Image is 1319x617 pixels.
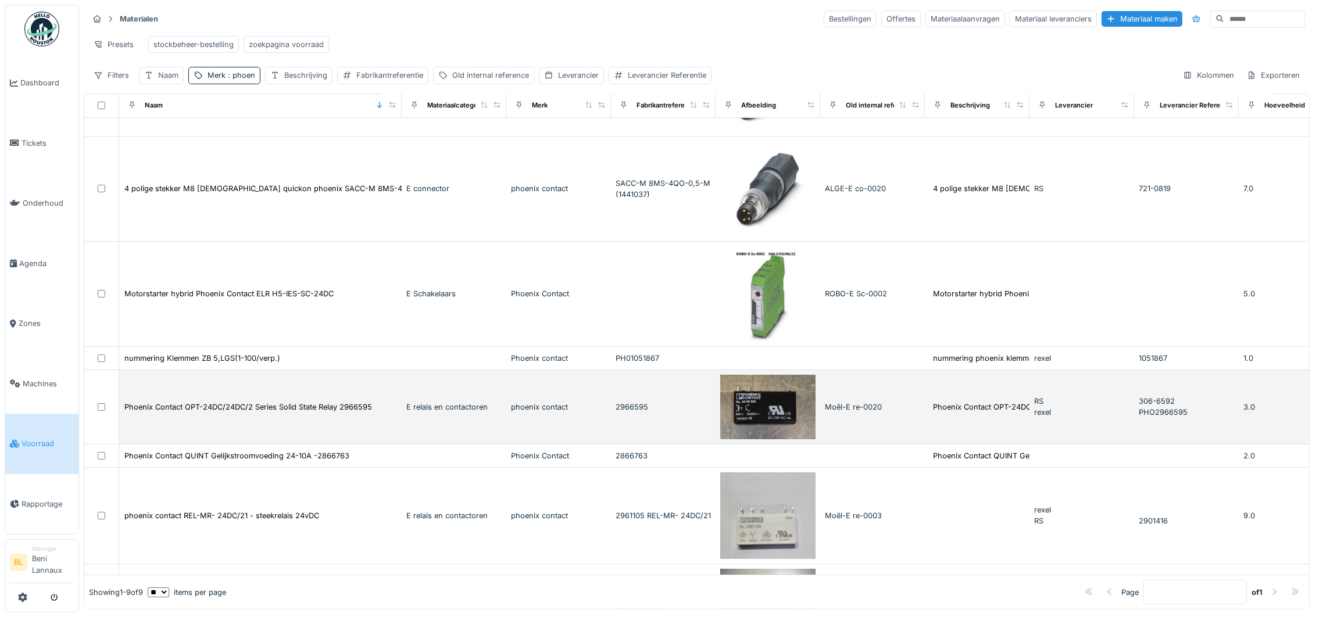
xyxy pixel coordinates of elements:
[511,288,606,299] div: Phoenix Contact
[32,544,74,553] div: Manager
[22,498,74,510] span: Rapportage
[406,401,502,412] div: E relais en contactoren
[1252,586,1263,597] strong: of 1
[824,10,877,27] div: Bestellingen
[616,510,711,521] div: 2961105 REL-MR- 24DC/21
[406,183,502,194] div: E connector
[226,71,255,80] span: : phoen
[5,53,78,113] a: Dashboard
[5,293,78,354] a: Zones
[124,450,349,461] div: Phoenix Contact QUINT Gelijkstroomvoeding 24-10A -2866763
[1121,586,1139,597] div: Page
[933,401,1121,412] div: Phoenix Contact OPT-24DC/24DC/2 Series Solid St...
[5,414,78,474] a: Voorraad
[1139,408,1188,417] span: PHO2966595
[19,318,74,329] span: Zones
[427,101,486,110] div: Materiaalcategorie
[741,101,776,110] div: Afbeelding
[5,173,78,234] a: Onderhoud
[32,544,74,580] li: Beni Lannaux
[1055,101,1093,110] div: Leverancier
[511,510,606,521] div: phoenix contact
[89,586,143,597] div: Showing 1 - 9 of 9
[1242,67,1305,84] div: Exporteren
[124,510,319,521] div: phoenix contact REL-MR- 24DC/21 - steekrelais 24vDC
[950,101,990,110] div: Beschrijving
[825,288,920,299] div: ROBO-E Sc-0002
[720,472,816,558] img: phoenix contact REL-MR- 24DC/21 - steekrelais 24vDC
[720,141,816,236] img: 4 polige stekker M8 male quickon phoenix SACC-M 8MS-4QO-0,5-M
[925,10,1005,27] div: Materiaalaanvragen
[825,510,920,521] div: Moël-E re-0003
[1102,11,1182,27] div: Materiaal maken
[5,354,78,414] a: Machines
[88,36,139,53] div: Presets
[145,101,163,110] div: Naam
[825,183,920,194] div: ALGE-E co-0020
[406,510,502,521] div: E relais en contactoren
[1034,505,1051,514] span: rexel
[406,288,502,299] div: E Schakelaars
[23,378,74,389] span: Machines
[1034,516,1043,525] span: RS
[124,401,372,412] div: Phoenix Contact OPT-24DC/24DC/2 Series Solid State Relay 2966595
[20,77,74,88] span: Dashboard
[158,70,178,81] div: Naam
[5,474,78,535] a: Rapportage
[22,438,74,449] span: Voorraad
[1034,397,1043,406] span: RS
[511,183,606,194] div: phoenix contact
[881,10,921,27] div: Offertes
[1139,516,1168,525] span: 2901416
[933,183,1191,194] div: 4 polige stekker M8 [DEMOGRAPHIC_DATA] quickon phoenix SACC-M...
[616,178,711,200] div: SACC-M 8MS-4QO-0,5-M (1441037)
[284,70,327,81] div: Beschrijving
[511,353,606,364] div: Phoenix contact
[628,70,706,81] div: Leverancier Referentie
[511,401,606,412] div: phoenix contact
[10,544,74,583] a: BL ManagerBeni Lannaux
[356,70,423,81] div: Fabrikantreferentie
[153,39,234,50] div: stockbeheer-bestelling
[5,234,78,294] a: Agenda
[1139,354,1167,363] span: 1051867
[637,101,697,110] div: Fabrikantreferentie
[1178,67,1239,84] div: Kolommen
[1139,397,1175,406] span: 306-6592
[616,401,711,412] div: 2966595
[720,375,816,439] img: Phoenix Contact OPT-24DC/24DC/2 Series Solid State Relay 2966595
[825,401,920,412] div: Moël-E re-0020
[933,450,1122,461] div: Phoenix Contact QUINT Gelijkstroomvoeding 24-10...
[558,70,599,81] div: Leverancier
[148,586,226,597] div: items per page
[115,13,163,24] strong: Materialen
[24,12,59,46] img: Badge_color-CXgf-gQk.svg
[1010,10,1097,27] div: Materiaal leveranciers
[10,554,27,571] li: BL
[511,450,606,461] div: Phoenix Contact
[124,288,334,299] div: Motorstarter hybrid Phoenix Contact ELR H5-IES-SC-24DC
[88,67,134,84] div: Filters
[1160,101,1232,110] div: Leverancier Referentie
[23,198,74,209] span: Onderhoud
[124,183,439,194] div: 4 polige stekker M8 [DEMOGRAPHIC_DATA] quickon phoenix SACC-M 8MS-4QO-0,5-M
[1034,354,1051,363] span: rexel
[5,113,78,174] a: Tickets
[616,353,711,364] div: PH01051867
[1264,101,1305,110] div: Hoeveelheid
[1034,408,1051,417] span: rexel
[846,101,916,110] div: Old internal reference
[249,39,324,50] div: zoekpagina voorraad
[720,246,816,342] img: Motorstarter hybrid Phoenix Contact ELR H5-IES-SC-24DC
[452,70,529,81] div: Old internal reference
[532,101,548,110] div: Merk
[124,353,280,364] div: nummering Klemmen ZB 5,LGS(1-100/verp.)
[19,258,74,269] span: Agenda
[22,138,74,149] span: Tickets
[1034,184,1043,193] span: RS
[1139,184,1171,193] span: 721-0819
[933,353,1127,364] div: nummering phoenix klemmen PHO1051867 ZB 5,LGS...
[933,288,1116,299] div: Motorstarter hybrid Phoenix Contact ELR H5-IES-...
[616,450,711,461] div: 2866763
[208,70,255,81] div: Merk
